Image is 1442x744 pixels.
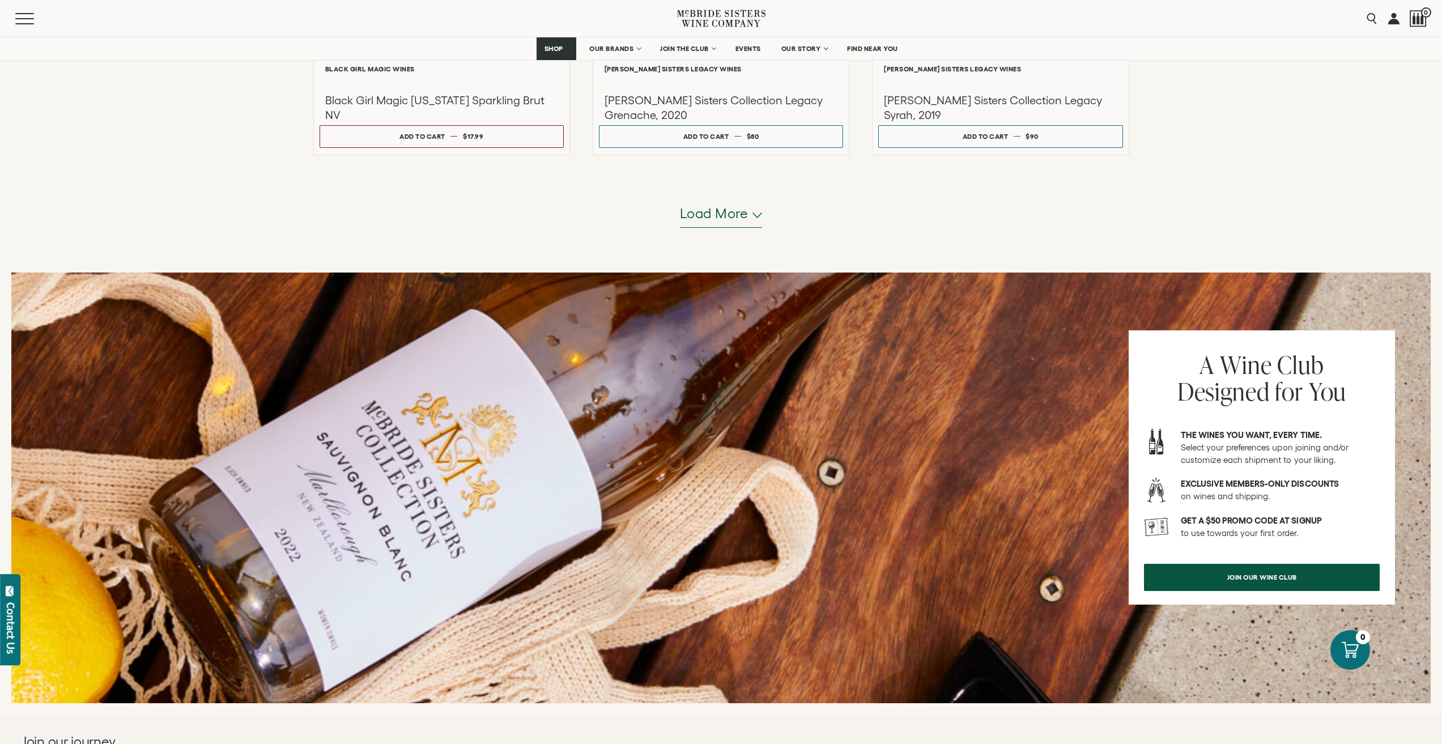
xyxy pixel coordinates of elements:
p: on wines and shipping. [1181,478,1380,503]
a: OUR STORY [774,37,835,60]
strong: Get a $50 promo code at signup [1181,516,1322,525]
span: You [1309,375,1347,408]
span: $17.99 [463,133,483,140]
a: FIND NEAR YOU [840,37,905,60]
span: JOIN THE CLUB [660,45,709,53]
a: OUR BRANDS [582,37,647,60]
h6: Black Girl Magic Wines [325,65,558,73]
span: $80 [747,133,759,140]
a: join our wine club [1144,564,1380,591]
button: Add to cart $80 [599,125,843,148]
h6: [PERSON_NAME] Sisters Legacy Wines [884,65,1117,73]
span: 0 [1421,7,1431,18]
a: EVENTS [728,37,768,60]
strong: The wines you want, every time. [1181,430,1322,440]
h3: Black Girl Magic [US_STATE] Sparkling Brut NV [325,93,558,122]
h3: [PERSON_NAME] Sisters Collection Legacy Grenache, 2020 [605,93,837,122]
span: FIND NEAR YOU [847,45,898,53]
div: 0 [1356,630,1370,644]
span: join our wine club [1207,566,1317,588]
span: Designed [1177,375,1270,408]
p: Select your preferences upon joining and/or customize each shipment to your liking. [1181,429,1380,466]
p: to use towards your first order. [1181,515,1380,539]
div: Add to cart [683,128,729,144]
span: for [1275,375,1303,408]
a: JOIN THE CLUB [653,37,722,60]
a: SHOP [537,37,576,60]
strong: Exclusive members-only discounts [1181,479,1339,488]
div: Contact Us [5,602,16,654]
span: SHOP [544,45,563,53]
button: Mobile Menu Trigger [15,13,56,24]
span: $90 [1026,133,1039,140]
h3: [PERSON_NAME] Sisters Collection Legacy Syrah, 2019 [884,93,1117,122]
span: OUR BRANDS [589,45,633,53]
div: Add to cart [399,128,445,144]
span: Load more [680,204,748,223]
button: Add to cart $17.99 [320,125,564,148]
span: OUR STORY [781,45,821,53]
span: Club [1277,348,1324,381]
div: Add to cart [963,128,1009,144]
span: EVENTS [735,45,761,53]
button: Add to cart $90 [878,125,1122,148]
h6: [PERSON_NAME] Sisters Legacy Wines [605,65,837,73]
button: Load more [680,201,763,228]
span: Wine [1220,348,1271,381]
span: A [1199,348,1214,381]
